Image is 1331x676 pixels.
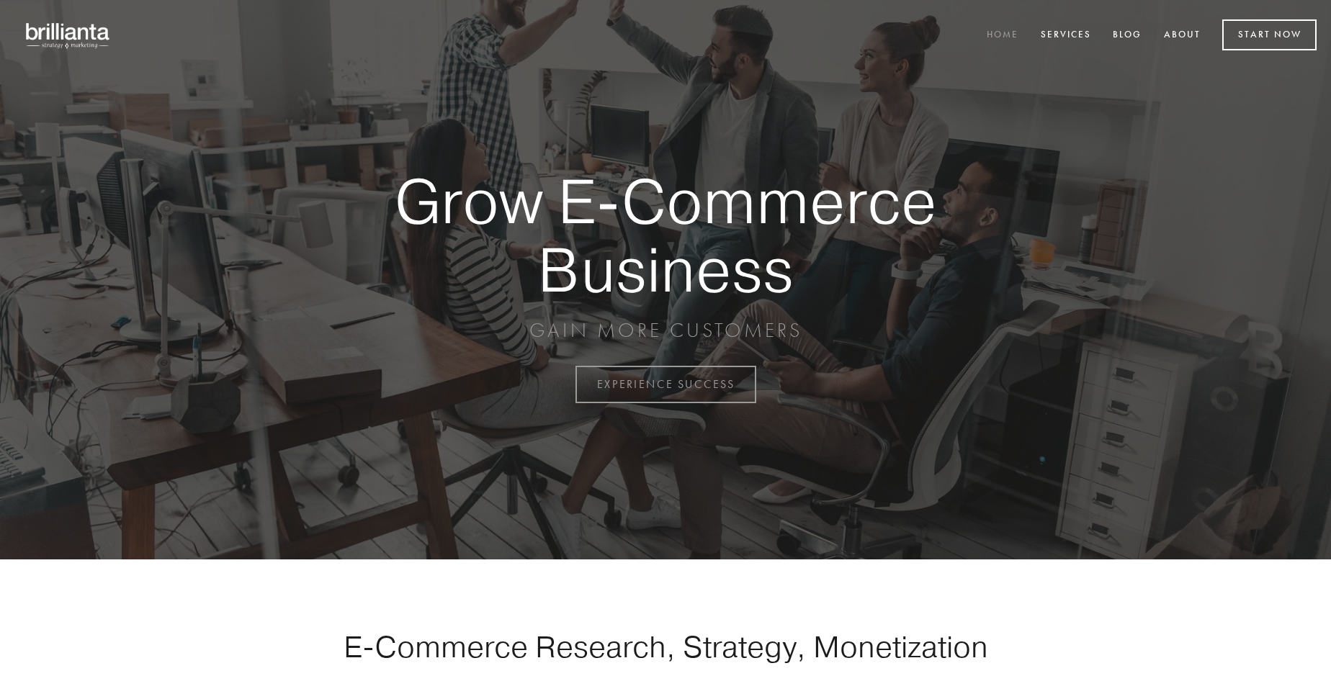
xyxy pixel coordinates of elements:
a: About [1155,24,1210,48]
strong: Grow E-Commerce Business [344,167,987,303]
a: Blog [1103,24,1151,48]
a: Home [977,24,1028,48]
a: Start Now [1222,19,1317,50]
p: GAIN MORE CUSTOMERS [344,317,987,343]
img: brillianta - research, strategy, marketing [14,14,122,56]
a: EXPERIENCE SUCCESS [575,366,756,403]
h1: E-Commerce Research, Strategy, Monetization [298,628,1033,664]
a: Services [1031,24,1101,48]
